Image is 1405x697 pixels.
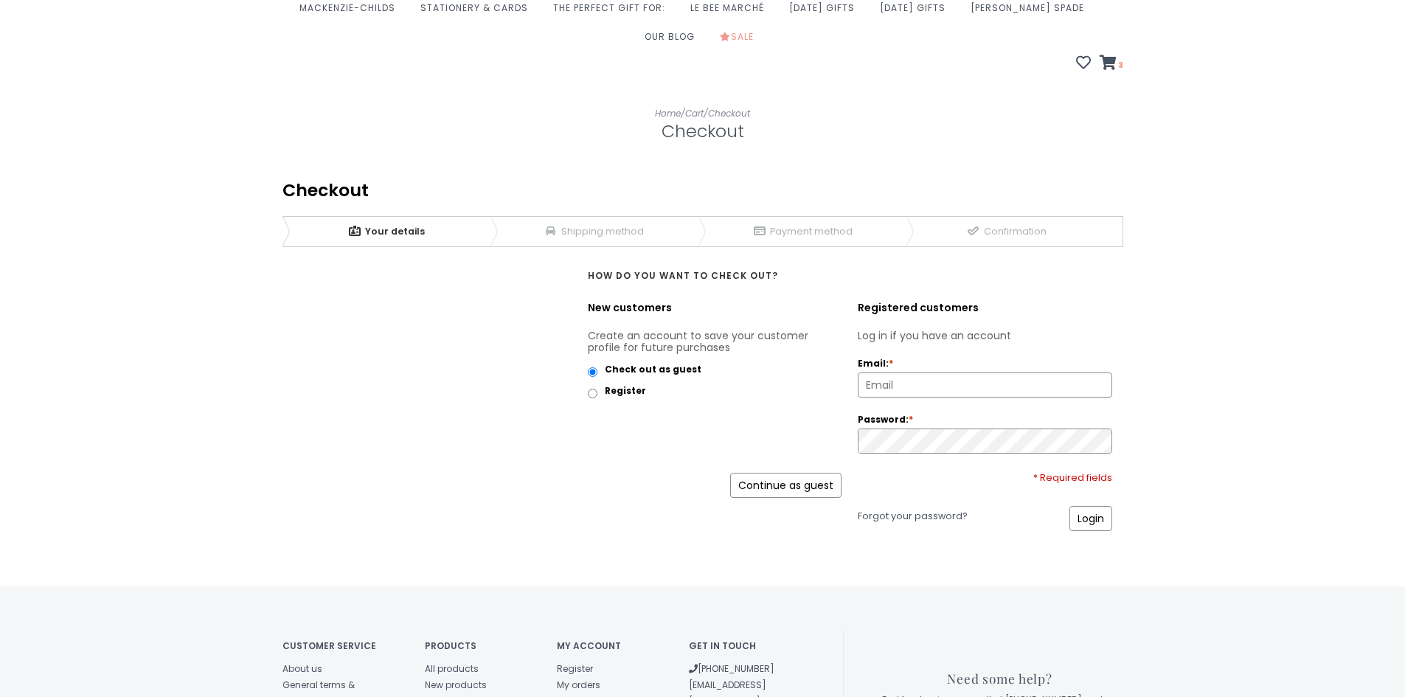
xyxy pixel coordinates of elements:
[858,472,1112,484] div: * Required fields
[557,662,593,675] a: Register
[605,386,646,407] label: Register
[1117,59,1123,71] span: 3
[557,641,667,651] h4: My account
[858,373,1111,397] input: Email
[588,330,842,353] p: Create an account to save your customer profile for future purchases
[1069,506,1112,531] a: Login
[877,672,1123,686] h3: Need some help?
[544,217,558,246] span: 2
[425,679,487,691] a: New products
[282,216,1123,247] div: Breadcrumbs
[730,473,842,498] a: Continue as guest
[282,217,490,246] a: 1Your details
[708,107,750,119] a: Checkout
[689,641,799,651] h4: Get in touch
[605,364,701,386] label: Check out as guest
[858,330,1112,341] p: Log in if you have an account
[685,107,704,119] a: Cart
[282,180,1123,201] div: Checkout
[906,217,1107,246] a: 4Confirmation
[348,217,361,246] span: 1
[425,641,535,651] h4: Products
[557,679,600,691] a: My orders
[425,662,479,675] a: All products
[967,217,980,246] span: 4
[698,217,906,246] a: 3Payment method
[645,27,702,55] a: Our Blog
[858,409,1112,426] label: Password:
[858,300,1112,322] div: Registered customers
[753,217,766,246] span: 3
[282,662,322,675] a: About us
[588,300,842,322] div: New customers
[858,353,1112,370] label: Email:
[1100,57,1123,72] a: 3
[490,217,698,246] a: 2Shipping method
[858,506,968,527] a: Forgot your password?
[655,107,681,119] a: Home
[720,27,761,55] a: Sale
[282,641,403,651] h4: Customer service
[689,662,774,675] a: [PHONE_NUMBER]
[588,268,778,284] strong: How do you want to check out?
